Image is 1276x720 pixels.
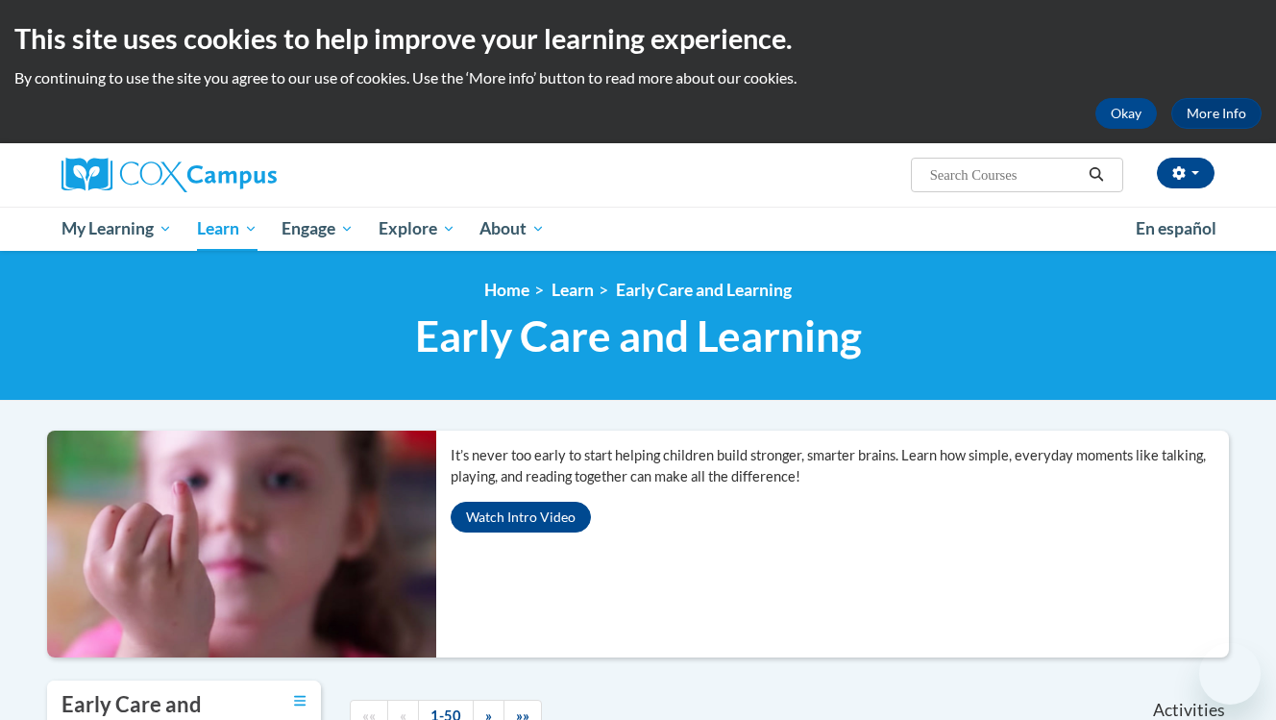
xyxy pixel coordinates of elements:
span: About [479,217,545,240]
p: By continuing to use the site you agree to our use of cookies. Use the ‘More info’ button to read... [14,67,1262,88]
div: Main menu [33,207,1243,251]
a: My Learning [49,207,184,251]
a: Learn [552,280,594,300]
button: Okay [1095,98,1157,129]
span: Explore [379,217,455,240]
a: Learn [184,207,270,251]
a: Explore [366,207,468,251]
iframe: Button to launch messaging window [1199,643,1261,705]
input: Search Courses [928,163,1082,186]
button: Account Settings [1157,158,1215,188]
button: Search [1082,163,1111,186]
span: Engage [282,217,354,240]
a: En español [1123,209,1229,249]
a: Engage [269,207,366,251]
a: Early Care and Learning [616,280,792,300]
a: Home [484,280,529,300]
img: Cox Campus [61,158,277,192]
a: More Info [1171,98,1262,129]
p: It’s never too early to start helping children build stronger, smarter brains. Learn how simple, ... [451,445,1229,487]
h2: This site uses cookies to help improve your learning experience. [14,19,1262,58]
button: Watch Intro Video [451,502,591,533]
span: Early Care and Learning [415,310,862,361]
span: Learn [197,217,258,240]
a: Cox Campus [61,158,427,192]
span: En español [1136,218,1216,238]
span: My Learning [61,217,172,240]
a: Toggle collapse [294,690,307,711]
a: About [468,207,558,251]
